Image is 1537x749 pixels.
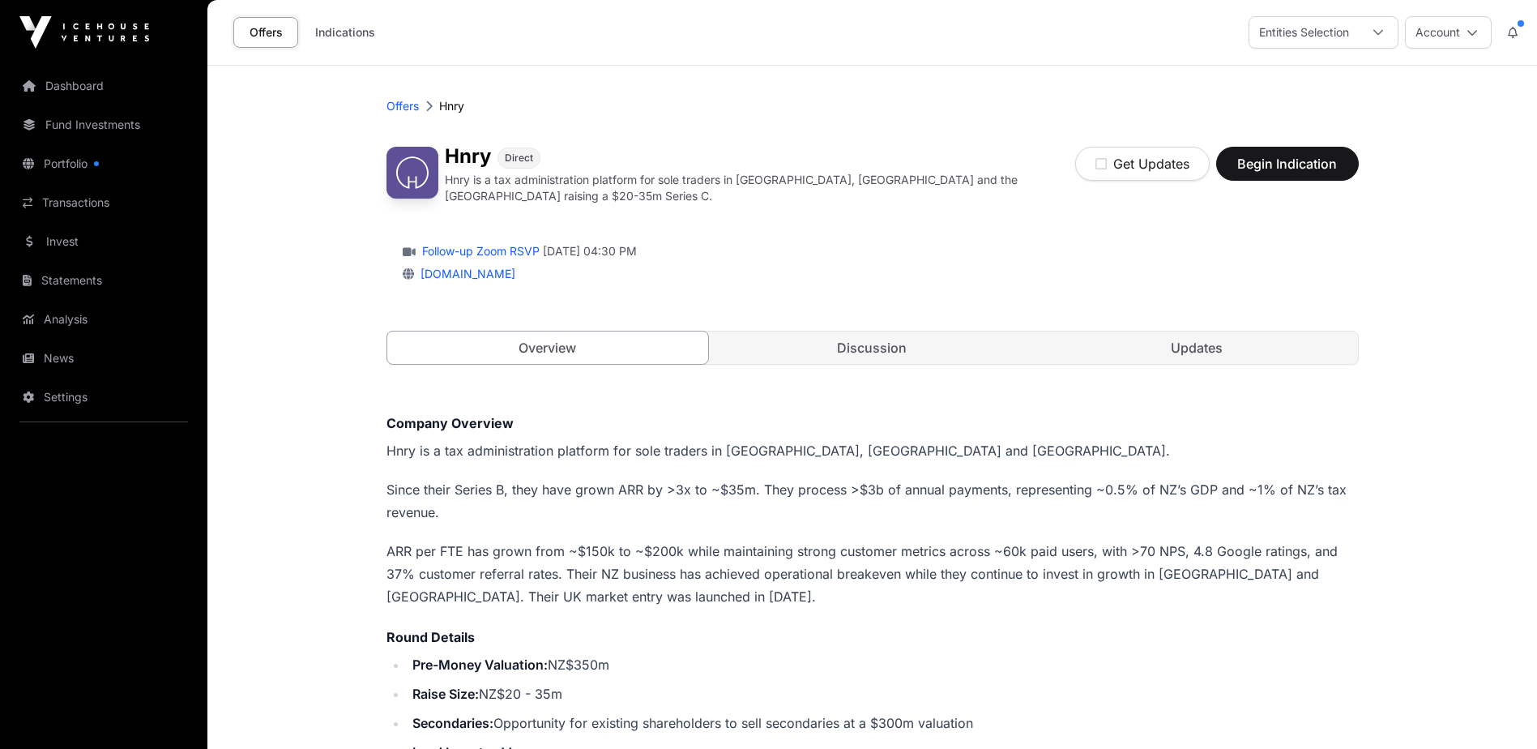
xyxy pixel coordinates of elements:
[543,243,637,259] span: [DATE] 04:30 PM
[387,332,1358,364] nav: Tabs
[13,146,194,182] a: Portfolio
[412,657,548,673] strong: Pre-Money Valuation:
[386,439,1359,462] p: Hnry is a tax administration platform for sole traders in [GEOGRAPHIC_DATA], [GEOGRAPHIC_DATA] an...
[414,267,515,280] a: [DOMAIN_NAME]
[386,415,514,431] strong: Company Overview
[13,224,194,259] a: Invest
[386,540,1359,608] p: ARR per FTE has grown from ~$150k to ~$200k while maintaining strong customer metrics across ~60k...
[13,68,194,104] a: Dashboard
[386,629,475,645] strong: Round Details
[412,715,493,731] strong: Secondaries:
[412,686,479,702] strong: Raise Size:
[1216,163,1359,179] a: Begin Indication
[1405,16,1492,49] button: Account
[386,331,710,365] a: Overview
[445,172,1075,204] p: Hnry is a tax administration platform for sole traders in [GEOGRAPHIC_DATA], [GEOGRAPHIC_DATA] an...
[386,147,438,199] img: Hnry
[408,683,1359,705] li: NZ$20 - 35m
[505,152,533,165] span: Direct
[13,379,194,415] a: Settings
[1249,17,1359,48] div: Entities Selection
[13,263,194,298] a: Statements
[19,16,149,49] img: Icehouse Ventures Logo
[13,107,194,143] a: Fund Investments
[386,98,419,114] a: Offers
[1036,332,1358,364] a: Updates
[386,478,1359,524] p: Since their Series B, they have grown ARR by >3x to ~$35m. They process >$3b of annual payments, ...
[408,712,1359,734] li: Opportunity for existing shareholders to sell secondaries at a $300m valuation
[1216,147,1359,181] button: Begin Indication
[445,147,491,169] h1: Hnry
[419,243,540,259] a: Follow-up Zoom RSVP
[1236,154,1338,173] span: Begin Indication
[1075,147,1210,181] button: Get Updates
[13,302,194,337] a: Analysis
[408,653,1359,676] li: NZ$350m
[13,340,194,376] a: News
[233,17,298,48] a: Offers
[13,185,194,220] a: Transactions
[439,98,464,114] p: Hnry
[711,332,1033,364] a: Discussion
[305,17,386,48] a: Indications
